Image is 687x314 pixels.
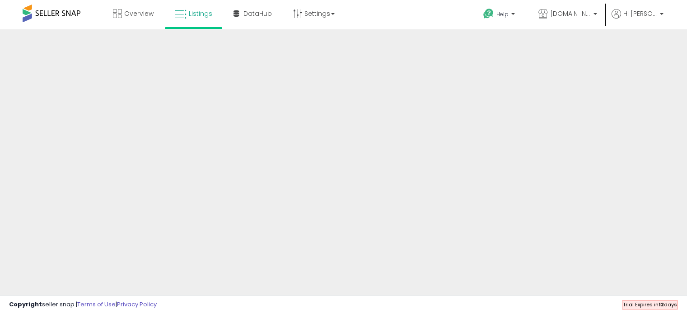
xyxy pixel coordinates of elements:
span: Overview [124,9,154,18]
span: DataHub [243,9,272,18]
strong: Copyright [9,300,42,309]
span: [DOMAIN_NAME][URL] [550,9,591,18]
b: 12 [659,301,664,308]
span: Help [496,10,509,18]
span: Listings [189,9,212,18]
a: Privacy Policy [117,300,157,309]
span: Trial Expires in days [623,301,677,308]
a: Help [476,1,524,29]
i: Get Help [483,8,494,19]
span: Hi [PERSON_NAME] [623,9,657,18]
div: seller snap | | [9,300,157,309]
a: Hi [PERSON_NAME] [612,9,664,29]
a: Terms of Use [77,300,116,309]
